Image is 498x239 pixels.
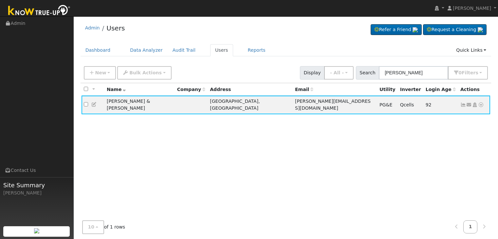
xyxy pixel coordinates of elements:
a: Other actions [478,101,484,108]
td: [PERSON_NAME] & [PERSON_NAME] [104,96,175,114]
span: Filter [462,70,478,75]
div: Actions [460,86,488,93]
span: 05/13/2025 12:58:28 PM [426,102,432,107]
a: Data Analyzer [125,44,168,56]
img: retrieve [478,27,483,32]
span: [PERSON_NAME] [453,6,491,11]
a: Dashboard [81,44,116,56]
div: Address [210,86,290,93]
span: Company name [177,87,205,92]
a: Reports [243,44,270,56]
input: Search [379,66,448,80]
img: retrieve [34,228,39,233]
span: Site Summary [3,181,70,190]
span: Qcells [400,102,414,107]
a: Login As [472,102,478,107]
button: Bulk Actions [117,66,171,80]
a: 1 [463,221,478,233]
img: Know True-Up [5,4,74,18]
button: 10 [82,221,104,234]
a: Admin [85,25,100,30]
span: PG&E [379,102,392,107]
button: New [84,66,116,80]
span: Name [107,87,126,92]
td: [GEOGRAPHIC_DATA], [GEOGRAPHIC_DATA] [208,96,293,114]
a: Users [106,24,125,32]
button: - All - [324,66,354,80]
span: New [95,70,106,75]
div: [PERSON_NAME] [3,190,70,196]
button: 0Filters [448,66,488,80]
div: Utility [379,86,396,93]
a: Quick Links [451,44,491,56]
span: [PERSON_NAME][EMAIL_ADDRESS][DOMAIN_NAME] [295,99,371,111]
span: Days since last login [426,87,456,92]
span: Email [295,87,313,92]
a: Users [210,44,233,56]
a: Show Graph [460,102,466,107]
a: Refer a Friend [371,24,422,35]
div: Inverter [400,86,421,93]
span: Search [356,66,379,80]
span: 10 [88,225,95,230]
a: gaines.d.r@gmail.com [466,101,472,108]
a: Request a Cleaning [423,24,487,35]
span: of 1 rows [82,221,125,234]
span: Bulk Actions [129,70,162,75]
a: Edit User [91,102,97,107]
span: Display [300,66,324,80]
span: s [475,70,478,75]
img: retrieve [413,27,418,32]
a: Audit Trail [168,44,200,56]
